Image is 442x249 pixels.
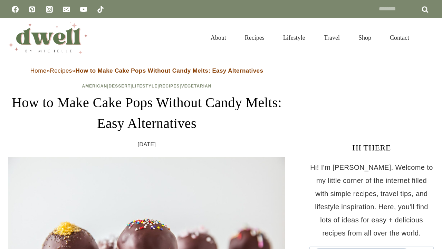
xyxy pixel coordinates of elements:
[82,84,212,89] span: | | | |
[381,26,419,50] a: Contact
[25,2,39,16] a: Pinterest
[76,67,263,74] strong: How to Make Cake Pops Without Candy Melts: Easy Alternatives
[132,84,158,89] a: Lifestyle
[309,141,434,154] h3: HI THERE
[8,92,285,134] h1: How to Make Cake Pops Without Candy Melts: Easy Alternatives
[236,26,274,50] a: Recipes
[82,84,107,89] a: American
[109,84,131,89] a: Dessert
[50,67,72,74] a: Recipes
[30,67,263,74] span: » »
[138,139,156,150] time: [DATE]
[8,22,88,54] img: DWELL by michelle
[30,67,47,74] a: Home
[349,26,381,50] a: Shop
[59,2,73,16] a: Email
[181,84,212,89] a: Vegetarian
[274,26,315,50] a: Lifestyle
[315,26,349,50] a: Travel
[201,26,419,50] nav: Primary Navigation
[201,26,236,50] a: About
[422,32,434,44] button: View Search Form
[159,84,180,89] a: Recipes
[42,2,56,16] a: Instagram
[94,2,107,16] a: TikTok
[77,2,90,16] a: YouTube
[309,161,434,240] p: Hi! I'm [PERSON_NAME]. Welcome to my little corner of the internet filled with simple recipes, tr...
[8,2,22,16] a: Facebook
